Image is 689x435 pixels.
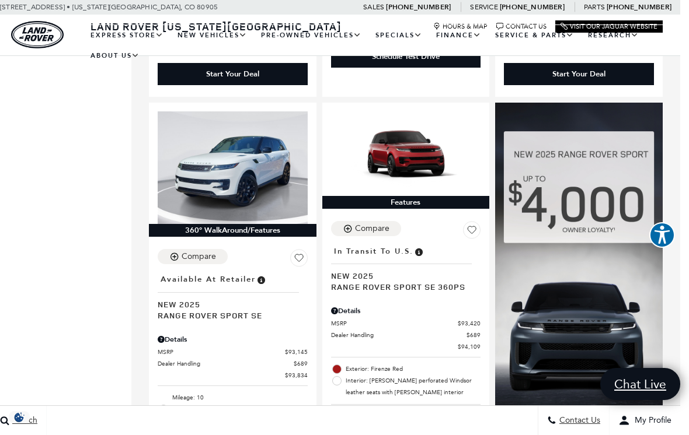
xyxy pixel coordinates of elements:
span: $93,145 [285,348,308,356]
a: EXPRESS STORE [83,25,170,45]
a: Service & Parts [488,25,581,45]
button: Compare Vehicle [331,221,401,236]
img: Opt-Out Icon [6,411,33,423]
a: Pre-Owned Vehicles [254,25,368,45]
a: Specials [368,25,429,45]
span: $93,834 [285,371,308,380]
button: Compare Vehicle [158,249,228,264]
div: Pricing Details - Range Rover Sport SE [158,334,308,345]
a: Research [581,25,646,45]
a: Available at RetailerNew 2025Range Rover Sport SE [158,271,308,320]
img: Land Rover [11,21,64,48]
span: MSRP [331,319,458,328]
button: Save Vehicle [463,221,481,243]
span: In Transit to U.S. [334,245,413,258]
button: Save Vehicle [290,249,308,271]
button: Explore your accessibility options [649,222,675,248]
span: $689 [467,331,481,339]
a: Chat Live [600,368,680,400]
span: Vehicle has shipped from factory of origin. Estimated time of delivery to Retailer is on average ... [413,245,424,258]
span: $93,420 [458,319,481,328]
a: land-rover [11,21,64,48]
span: Service [470,3,497,11]
a: Land Rover [US_STATE][GEOGRAPHIC_DATA] [83,19,349,33]
span: Range Rover Sport SE [158,310,299,321]
button: Open user profile menu [610,406,680,435]
span: MSRP [158,348,285,356]
span: Range Rover Sport SE 360PS [331,281,472,292]
span: Land Rover [US_STATE][GEOGRAPHIC_DATA] [91,19,342,33]
a: Finance [429,25,488,45]
a: $94,109 [331,342,481,351]
span: Dealer Handling [158,359,294,368]
a: Dealer Handling $689 [158,359,308,368]
img: 2025 LAND ROVER Range Rover Sport SE [158,111,308,223]
div: Start Your Deal [206,69,259,79]
a: In Transit to U.S.New 2025Range Rover Sport SE 360PS [331,243,481,292]
a: MSRP $93,420 [331,319,481,328]
a: MSRP $93,145 [158,348,308,356]
span: Interior: [PERSON_NAME] perforated Windsor leather seats with [PERSON_NAME] interior [346,375,481,398]
div: Pricing Details - Range Rover Sport SE 360PS [331,306,481,316]
a: [PHONE_NUMBER] [607,2,671,12]
div: Start Your Deal [504,63,654,85]
nav: Main Navigation [83,25,663,66]
div: Features [322,196,490,209]
a: New Vehicles [170,25,254,45]
a: Visit Our Jaguar Website [561,23,657,30]
a: About Us [83,45,147,66]
a: [PHONE_NUMBER] [386,2,451,12]
span: My Profile [630,416,671,426]
div: Start Your Deal [158,63,308,85]
span: Available at Retailer [161,273,256,286]
span: Sales [363,3,384,11]
a: Contact Us [496,23,547,30]
a: Dealer Handling $689 [331,331,481,339]
span: Chat Live [608,376,672,392]
span: $689 [294,359,308,368]
span: Dealer Handling [331,331,467,339]
li: Mileage: 10 [158,392,308,404]
a: [PHONE_NUMBER] [500,2,565,12]
div: Compare [182,251,216,262]
span: Exterior: Firenze Red [346,363,481,375]
span: New 2025 [331,270,472,281]
div: Start Your Deal [552,69,606,79]
span: Contact Us [556,416,600,426]
div: Compare [355,223,389,234]
span: New 2025 [158,299,299,310]
span: Parts [584,3,605,11]
aside: Accessibility Help Desk [649,222,675,250]
div: 360° WalkAround/Features [149,224,316,237]
section: Click to Open Cookie Consent Modal [6,411,33,423]
a: $93,834 [158,371,308,380]
a: Hours & Map [433,23,488,30]
span: Exterior: Fuji White [172,404,308,415]
span: $94,109 [458,342,481,351]
span: Vehicle is in stock and ready for immediate delivery. Due to demand, availability is subject to c... [256,273,266,286]
img: 2025 LAND ROVER Range Rover Sport SE 360PS [331,111,481,195]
